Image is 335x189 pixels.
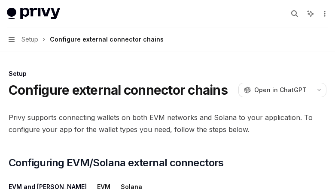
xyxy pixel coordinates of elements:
[9,82,228,98] h1: Configure external connector chains
[21,34,38,45] span: Setup
[254,86,307,94] span: Open in ChatGPT
[7,8,60,20] img: light logo
[50,34,164,45] div: Configure external connector chains
[9,69,326,78] div: Setup
[9,156,224,170] span: Configuring EVM/Solana external connectors
[238,83,312,97] button: Open in ChatGPT
[320,8,328,20] button: More actions
[9,111,326,135] span: Privy supports connecting wallets on both EVM networks and Solana to your application. To configu...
